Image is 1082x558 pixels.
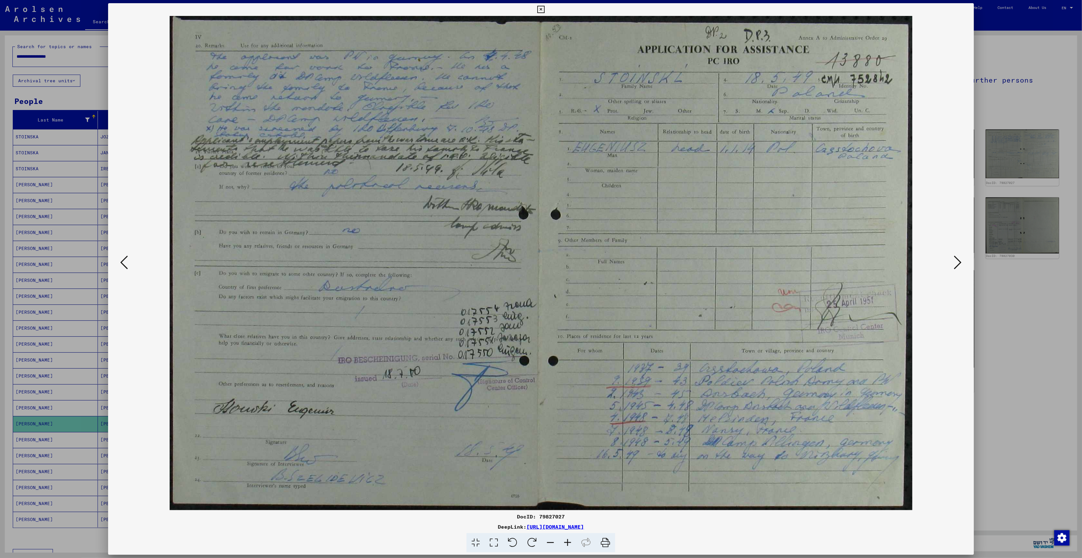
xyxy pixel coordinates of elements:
[1054,530,1069,545] div: Change consent
[130,16,952,510] img: 001.jpg
[1054,530,1070,546] img: Change consent
[108,523,974,531] div: DeepLink:
[108,513,974,520] div: DocID: 79827027
[526,524,584,530] a: [URL][DOMAIN_NAME]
